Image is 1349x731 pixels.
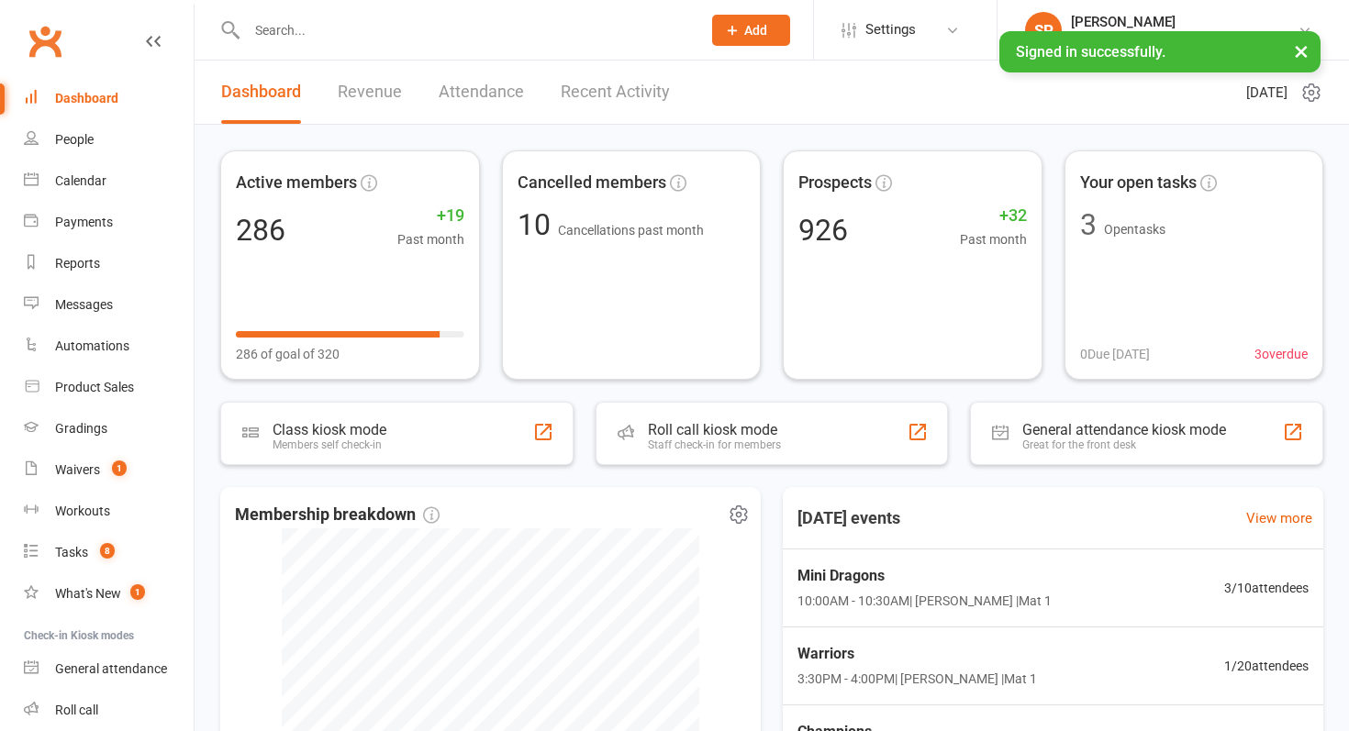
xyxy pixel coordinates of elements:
div: Workouts [55,504,110,518]
span: Add [744,23,767,38]
span: Settings [865,9,916,50]
span: Your open tasks [1080,170,1197,196]
div: Dashboard [55,91,118,105]
a: Dashboard [221,61,301,124]
span: Membership breakdown [235,502,440,528]
a: Payments [24,202,194,243]
span: 1 / 20 attendees [1224,656,1309,676]
div: People [55,132,94,147]
span: 3:30PM - 4:00PM | [PERSON_NAME] | Mat 1 [797,669,1037,689]
div: Roll call [55,703,98,717]
a: Roll call [24,690,194,731]
a: Reports [24,243,194,284]
div: Payments [55,215,113,229]
a: View more [1246,507,1312,529]
a: Waivers 1 [24,449,194,491]
div: SP [1025,12,1062,49]
span: Warriors [797,642,1037,666]
a: Attendance [439,61,524,124]
div: Gradings [55,421,107,436]
a: People [24,119,194,161]
div: What's New [55,586,121,601]
span: Past month [397,229,464,249]
button: × [1285,31,1318,71]
div: 286 [236,216,285,245]
div: Black Belt Martial Arts Kincumber South [1071,30,1298,47]
span: 10:00AM - 10:30AM | [PERSON_NAME] | Mat 1 [797,591,1052,611]
a: Calendar [24,161,194,202]
a: Dashboard [24,78,194,119]
input: Search... [241,17,688,43]
a: Recent Activity [561,61,670,124]
span: 1 [130,584,145,600]
a: Gradings [24,408,194,449]
a: Revenue [338,61,402,124]
div: Roll call kiosk mode [648,421,781,438]
div: General attendance [55,661,167,676]
button: Add [712,15,790,46]
span: [DATE] [1246,82,1288,104]
a: Workouts [24,491,194,532]
span: Cancellations past month [558,223,704,238]
a: General attendance kiosk mode [24,648,194,690]
span: 3 overdue [1254,344,1308,364]
div: General attendance kiosk mode [1022,421,1226,438]
span: 0 Due [DATE] [1080,344,1150,364]
span: Open tasks [1104,222,1165,237]
div: Calendar [55,173,106,188]
span: 3 / 10 attendees [1224,578,1309,598]
div: Great for the front desk [1022,438,1226,451]
div: Reports [55,256,100,271]
a: Tasks 8 [24,532,194,573]
span: 286 of goal of 320 [236,344,340,364]
span: Signed in successfully. [1016,43,1165,61]
span: 10 [518,207,558,242]
span: Mini Dragons [797,564,1052,588]
div: Automations [55,338,129,353]
div: [PERSON_NAME] [1071,14,1298,30]
a: Clubworx [22,18,68,64]
div: Messages [55,297,113,312]
div: Class kiosk mode [273,421,386,438]
span: Cancelled members [518,170,666,196]
span: Active members [236,170,357,196]
a: Messages [24,284,194,326]
span: 8 [100,543,115,559]
div: 926 [798,216,848,245]
div: 3 [1080,210,1097,239]
a: What's New1 [24,573,194,615]
span: Prospects [798,170,872,196]
span: Past month [960,229,1027,249]
h3: [DATE] events [783,502,915,535]
a: Product Sales [24,367,194,408]
div: Waivers [55,462,100,477]
div: Product Sales [55,380,134,394]
div: Tasks [55,545,88,559]
div: Staff check-in for members [648,438,781,451]
span: +19 [397,203,464,229]
div: Members self check-in [273,438,386,451]
span: 1 [112,460,127,476]
a: Automations [24,326,194,367]
span: +32 [960,203,1027,229]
